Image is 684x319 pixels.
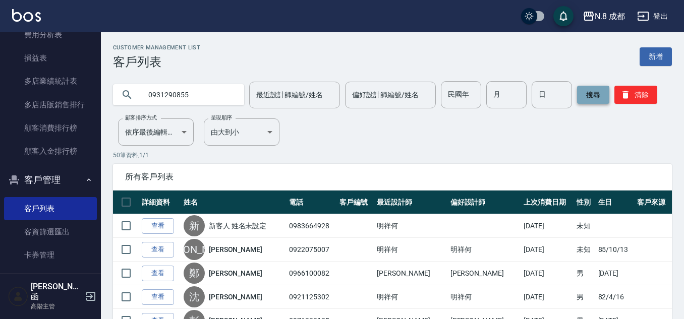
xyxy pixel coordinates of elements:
a: 查看 [142,242,174,258]
input: 搜尋關鍵字 [141,81,236,108]
td: 82/4/16 [596,285,635,309]
td: [PERSON_NAME] [374,262,448,285]
a: 多店店販銷售排行 [4,93,97,116]
th: 最近設計師 [374,190,448,214]
td: 0983664928 [287,214,337,238]
a: 新客人 姓名未設定 [209,221,267,231]
a: 顧客消費排行榜 [4,116,97,140]
td: [DATE] [596,262,635,285]
div: [PERSON_NAME] [184,239,205,260]
button: save [553,6,574,26]
img: Logo [12,9,41,22]
a: 損益表 [4,46,97,70]
a: 卡券管理 [4,243,97,267]
th: 客戶編號 [337,190,374,214]
a: 客戶列表 [4,197,97,220]
a: [PERSON_NAME] [209,268,262,278]
a: 新增 [640,47,672,66]
span: 所有客戶列表 [125,172,660,182]
th: 上次消費日期 [521,190,574,214]
td: [DATE] [521,285,574,309]
th: 生日 [596,190,635,214]
a: 多店業績統計表 [4,70,97,93]
a: 入金管理 [4,267,97,290]
div: N.8 成都 [595,10,625,23]
td: 明祥何 [374,214,448,238]
h5: [PERSON_NAME]函 [31,282,82,302]
td: 明祥何 [448,238,522,262]
a: 查看 [142,266,174,281]
a: 費用分析表 [4,23,97,46]
td: 85/10/13 [596,238,635,262]
td: [DATE] [521,214,574,238]
button: N.8 成都 [579,6,629,27]
td: 男 [574,285,595,309]
th: 電話 [287,190,337,214]
button: 登出 [633,7,672,26]
button: 搜尋 [577,86,609,104]
td: [DATE] [521,262,574,285]
td: 未知 [574,214,595,238]
a: 客資篩選匯出 [4,220,97,243]
td: 0922075007 [287,238,337,262]
img: Person [8,286,28,306]
label: 顧客排序方式 [125,114,157,121]
td: 明祥何 [374,285,448,309]
a: [PERSON_NAME] [209,244,262,254]
th: 姓名 [181,190,287,214]
label: 呈現順序 [211,114,232,121]
div: 沈 [184,286,205,307]
a: 查看 [142,218,174,234]
h3: 客戶列表 [113,55,200,69]
div: 鄭 [184,263,205,284]
a: 查看 [142,289,174,305]
th: 詳細資料 [139,190,181,214]
a: 顧客入金排行榜 [4,140,97,163]
td: 明祥何 [374,238,448,262]
td: [PERSON_NAME] [448,262,522,285]
th: 客戶來源 [635,190,672,214]
button: 客戶管理 [4,167,97,193]
div: 依序最後編輯時間 [118,118,194,146]
p: 50 筆資料, 1 / 1 [113,151,672,160]
td: 0966100082 [287,262,337,285]
a: [PERSON_NAME] [209,292,262,302]
th: 性別 [574,190,595,214]
td: 未知 [574,238,595,262]
p: 高階主管 [31,302,82,311]
td: 0921125302 [287,285,337,309]
div: 由大到小 [204,118,279,146]
td: [DATE] [521,238,574,262]
td: 男 [574,262,595,285]
th: 偏好設計師 [448,190,522,214]
td: 明祥何 [448,285,522,309]
button: 清除 [614,86,657,104]
div: 新 [184,215,205,236]
h2: Customer Management List [113,44,200,51]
